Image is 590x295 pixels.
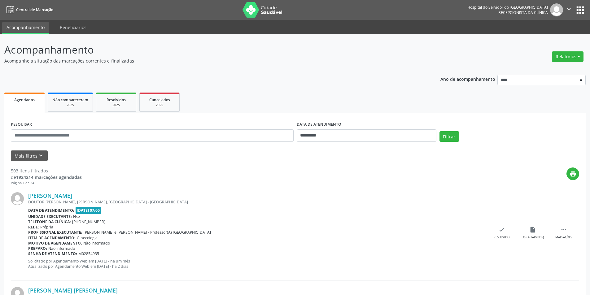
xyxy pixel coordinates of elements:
div: Exportar (PDF) [522,235,544,240]
div: de [11,174,82,180]
img: img [11,192,24,205]
b: Motivo de agendamento: [28,241,82,246]
button: Relatórios [552,51,583,62]
div: Hospital do Servidor do [GEOGRAPHIC_DATA] [467,5,548,10]
i: print [570,171,576,177]
span: Cancelados [149,97,170,102]
p: Acompanhe a situação das marcações correntes e finalizadas [4,58,411,64]
div: Mais ações [555,235,572,240]
div: DOUTOR [PERSON_NAME], [PERSON_NAME], [GEOGRAPHIC_DATA] - [GEOGRAPHIC_DATA] [28,199,486,205]
i:  [566,6,572,12]
span: Recepcionista da clínica [498,10,548,15]
b: Unidade executante: [28,214,72,219]
p: Acompanhamento [4,42,411,58]
i: insert_drive_file [529,226,536,233]
span: [DATE] 07:00 [76,207,102,214]
b: Rede: [28,224,39,230]
b: Data de atendimento: [28,208,74,213]
div: Página 1 de 34 [11,180,82,186]
p: Ano de acompanhamento [440,75,495,83]
span: [PHONE_NUMBER] [72,219,105,224]
b: Profissional executante: [28,230,82,235]
a: Acompanhamento [2,22,49,34]
div: 2025 [144,103,175,107]
i:  [560,226,567,233]
span: Hse [73,214,80,219]
b: Telefone da clínica: [28,219,71,224]
span: Não informado [48,246,75,251]
button: print [566,167,579,180]
span: Não informado [83,241,110,246]
b: Senha de atendimento: [28,251,77,256]
span: Resolvidos [107,97,126,102]
b: Preparo: [28,246,47,251]
div: Resolvido [494,235,509,240]
span: M02854935 [78,251,99,256]
span: Própria [40,224,53,230]
img: img [550,3,563,16]
div: 2025 [101,103,132,107]
label: DATA DE ATENDIMENTO [297,120,341,129]
span: Agendados [14,97,35,102]
button:  [563,3,575,16]
button: Filtrar [439,131,459,142]
button: Mais filtroskeyboard_arrow_down [11,150,48,161]
div: 503 itens filtrados [11,167,82,174]
span: Não compareceram [52,97,88,102]
a: Beneficiários [55,22,91,33]
i: check [498,226,505,233]
b: Item de agendamento: [28,235,76,241]
p: Solicitado por Agendamento Web em [DATE] - há um mês Atualizado por Agendamento Web em [DATE] - h... [28,258,486,269]
button: apps [575,5,586,15]
i: keyboard_arrow_down [37,152,44,159]
a: Central de Marcação [4,5,53,15]
a: [PERSON_NAME] [28,192,72,199]
a: [PERSON_NAME] [PERSON_NAME] [28,287,118,294]
span: Central de Marcação [16,7,53,12]
label: PESQUISAR [11,120,32,129]
span: [PERSON_NAME] e [PERSON_NAME] - Professor(A) [GEOGRAPHIC_DATA] [84,230,211,235]
div: 2025 [52,103,88,107]
strong: 1924214 marcações agendadas [16,174,82,180]
span: Ginecologia [77,235,98,241]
